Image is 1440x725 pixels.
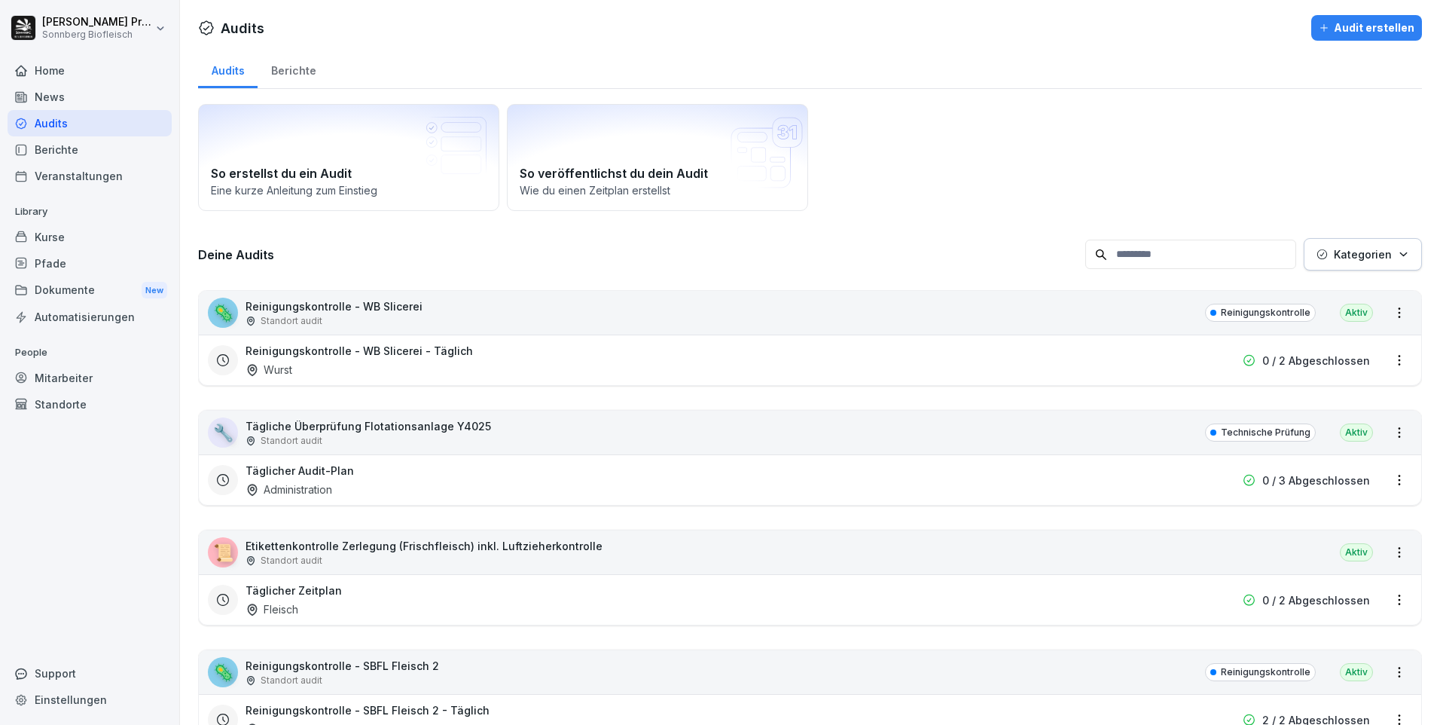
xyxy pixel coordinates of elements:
a: Home [8,57,172,84]
p: Etikettenkontrolle Zerlegung (Frischfleisch) inkl. Luftzieherkontrolle [246,538,603,554]
p: Sonnberg Biofleisch [42,29,152,40]
a: Automatisierungen [8,304,172,330]
div: Aktiv [1340,304,1373,322]
a: Standorte [8,391,172,418]
div: Aktiv [1340,663,1373,681]
a: So erstellst du ein AuditEine kurze Anleitung zum Einstieg [198,104,499,211]
p: 0 / 2 Abgeschlossen [1262,592,1370,608]
a: Berichte [258,50,329,88]
p: Reinigungskontrolle - SBFL Fleisch 2 [246,658,439,674]
p: Standort audit [261,674,322,687]
h3: Reinigungskontrolle - SBFL Fleisch 2 - Täglich [246,702,490,718]
h3: Deine Audits [198,246,1078,263]
div: 📜 [208,537,238,567]
div: Audit erstellen [1319,20,1414,36]
div: 🦠 [208,298,238,328]
p: Reinigungskontrolle [1221,306,1310,320]
a: Audits [8,110,172,136]
p: People [8,341,172,365]
a: Audits [198,50,258,88]
p: 0 / 2 Abgeschlossen [1262,353,1370,369]
a: Veranstaltungen [8,163,172,189]
p: Library [8,200,172,224]
a: So veröffentlichst du dein AuditWie du einen Zeitplan erstellst [507,104,808,211]
h3: Reinigungskontrolle - WB Slicerei - Täglich [246,343,473,359]
p: Reinigungskontrolle - WB Slicerei [246,298,423,314]
div: Aktiv [1340,543,1373,561]
button: Audit erstellen [1311,15,1422,41]
a: Pfade [8,250,172,277]
p: [PERSON_NAME] Preßlauer [42,16,152,29]
a: News [8,84,172,110]
h2: So erstellst du ein Audit [211,164,487,182]
p: Kategorien [1334,246,1392,262]
h3: Täglicher Zeitplan [246,583,342,598]
p: Tägliche Überprüfung Flotationsanlage Y4025 [246,418,491,434]
div: 🔧 [208,418,238,448]
div: 🦠 [208,657,238,687]
a: Kurse [8,224,172,250]
p: Wie du einen Zeitplan erstellst [520,182,795,198]
h3: Täglicher Audit-Plan [246,463,354,479]
div: Aktiv [1340,424,1373,442]
a: Einstellungen [8,687,172,713]
div: Dokumente [8,277,172,304]
div: Wurst [246,362,292,378]
p: Standort audit [261,554,322,567]
p: 0 / 3 Abgeschlossen [1262,473,1370,488]
div: Administration [246,482,332,497]
a: Mitarbeiter [8,365,172,391]
p: Reinigungskontrolle [1221,665,1310,679]
a: Berichte [8,136,172,163]
div: Support [8,660,172,687]
h1: Audits [221,18,264,38]
a: DokumenteNew [8,277,172,304]
div: New [142,282,167,299]
p: Standort audit [261,314,322,328]
p: Eine kurze Anleitung zum Einstieg [211,182,487,198]
div: Fleisch [246,601,298,617]
button: Kategorien [1304,238,1422,271]
p: Technische Prüfung [1221,426,1310,439]
h2: So veröffentlichst du dein Audit [520,164,795,182]
p: Standort audit [261,434,322,448]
